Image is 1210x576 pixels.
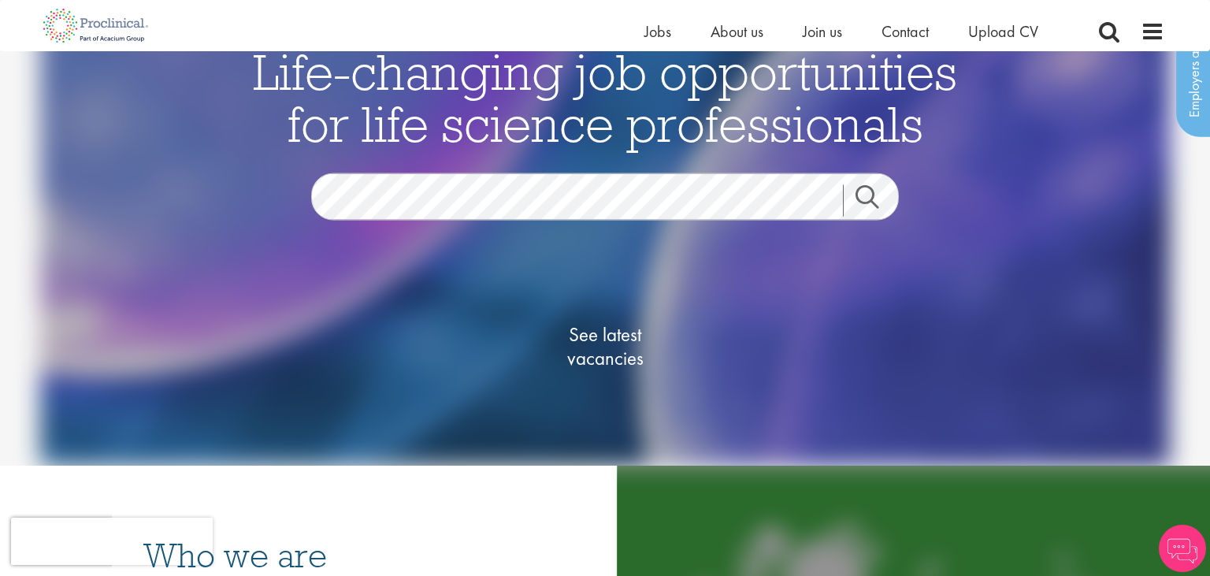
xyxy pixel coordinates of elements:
a: Contact [882,21,929,42]
a: Jobs [644,21,671,42]
a: Upload CV [968,21,1038,42]
img: Chatbot [1159,525,1206,572]
span: See latest vacancies [526,323,684,370]
a: See latestvacancies [526,260,684,433]
a: Join us [803,21,842,42]
a: About us [711,21,763,42]
span: Life-changing job opportunities for life science professionals [253,40,957,155]
a: Job search submit button [843,185,911,217]
iframe: reCAPTCHA [11,518,213,565]
h3: Who we are [143,538,451,573]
